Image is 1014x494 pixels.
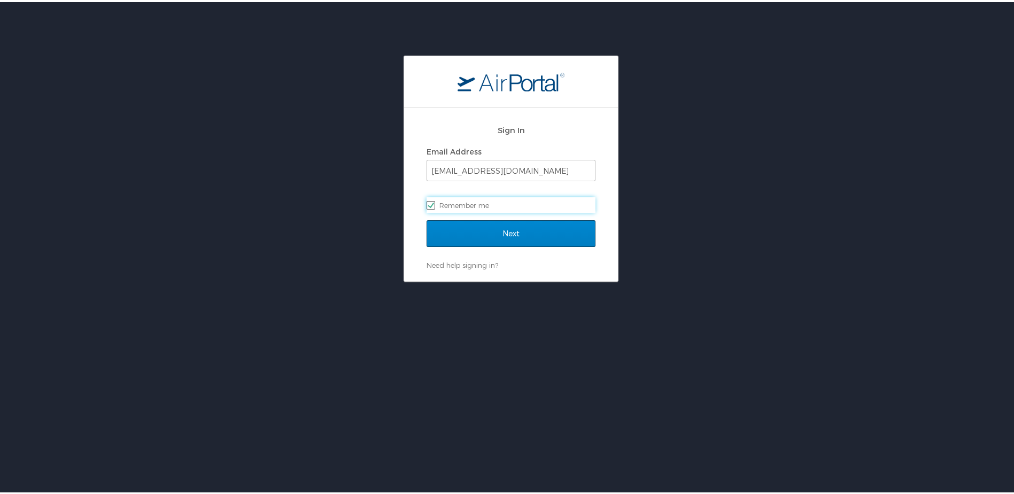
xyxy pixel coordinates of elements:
[427,218,595,245] input: Next
[427,122,595,134] h2: Sign In
[427,145,482,154] label: Email Address
[458,70,564,89] img: logo
[427,195,595,211] label: Remember me
[427,259,498,267] a: Need help signing in?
